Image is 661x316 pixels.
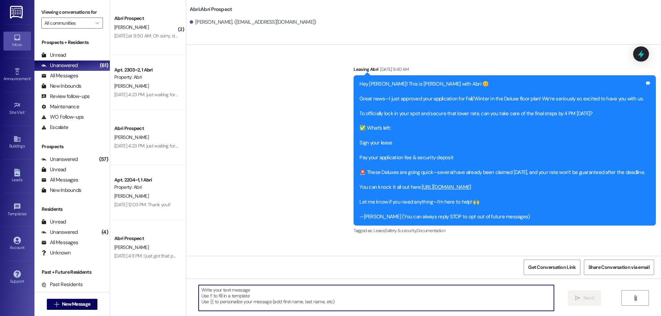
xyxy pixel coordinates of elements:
div: [DATE] 9:40 AM [378,66,409,73]
div: [DATE] 12:03 PM: Thank you!! [114,201,170,208]
a: Support [3,268,31,287]
div: Property: Abri [114,184,178,191]
button: Send [568,290,601,306]
div: Unknown [41,249,71,257]
a: [URL][DOMAIN_NAME] [422,184,471,190]
button: New Message [47,299,98,310]
div: Leasing Abri [354,66,656,75]
button: Share Conversation via email [584,260,654,275]
div: Review follow-ups [41,93,90,100]
div: Abri Prospect [114,15,178,22]
i:  [575,295,580,301]
div: Unread [41,218,66,226]
a: Inbox [3,32,31,50]
div: [DATE] 4:23 PM: just waiting for my mom to sign it [114,143,212,149]
a: Templates • [3,201,31,219]
div: Unread [41,166,66,173]
span: [PERSON_NAME] [114,193,149,199]
div: Unanswered [41,62,78,69]
div: Tagged as: [354,226,656,236]
div: Residents [34,206,110,213]
div: Abri Prospect [114,235,178,242]
div: All Messages [41,176,78,184]
button: Get Conversation Link [524,260,580,275]
div: All Messages [41,72,78,79]
div: All Messages [41,239,78,246]
label: Viewing conversations for [41,7,103,18]
i:  [95,20,99,26]
div: Unanswered [41,229,78,236]
span: • [31,75,32,80]
span: [PERSON_NAME] [114,244,149,250]
span: New Message [62,301,90,308]
div: [DATE] at 9:50 AM: Oh sorry, dishwasher [114,33,195,39]
input: All communities [44,18,92,29]
div: Escalate [41,124,68,131]
span: • [27,210,28,215]
div: Maintenance [41,103,79,110]
i:  [54,302,59,307]
div: Prospects [34,143,110,150]
span: Lease , [374,228,385,233]
div: New Inbounds [41,83,81,90]
div: (4) [100,227,110,238]
div: New Inbounds [41,187,81,194]
div: [PERSON_NAME]. ([EMAIL_ADDRESS][DOMAIN_NAME]) [190,19,316,26]
img: ResiDesk Logo [10,6,24,19]
span: [PERSON_NAME] [114,24,149,30]
a: Site Visit • [3,99,31,118]
span: Safety & security , [385,228,416,233]
span: • [25,109,26,114]
span: Share Conversation via email [588,264,650,271]
b: Abri: Abri Prospect [190,6,232,13]
a: Leads [3,167,31,185]
div: Unanswered [41,156,78,163]
i:  [633,295,638,301]
a: Account [3,235,31,253]
span: [PERSON_NAME] [114,83,149,89]
div: (61) [98,60,110,71]
div: Hey [PERSON_NAME]! This is [PERSON_NAME] with Abri 😊 Great news—I just approved your application ... [359,80,645,220]
div: Prospects + Residents [34,39,110,46]
div: (57) [97,154,110,165]
span: [PERSON_NAME] [114,134,149,140]
div: Property: Abri [114,74,178,81]
div: Apt. 2303~2, 1 Abri [114,66,178,74]
a: Buildings [3,133,31,152]
div: [DATE] 4:11 PM: I just got that paid! Sorry it was a little late [114,253,226,259]
div: WO Follow-ups [41,113,84,121]
div: Abri Prospect [114,125,178,132]
span: Send [583,294,594,302]
div: Past + Future Residents [34,269,110,276]
span: Documentation [417,228,445,233]
div: Past Residents [41,281,83,288]
div: [DATE] 4:23 PM: just waiting for my mom to sign it [114,91,212,98]
div: Unread [41,52,66,59]
div: Apt. 2204~1, 1 Abri [114,176,178,184]
span: Get Conversation Link [528,264,576,271]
